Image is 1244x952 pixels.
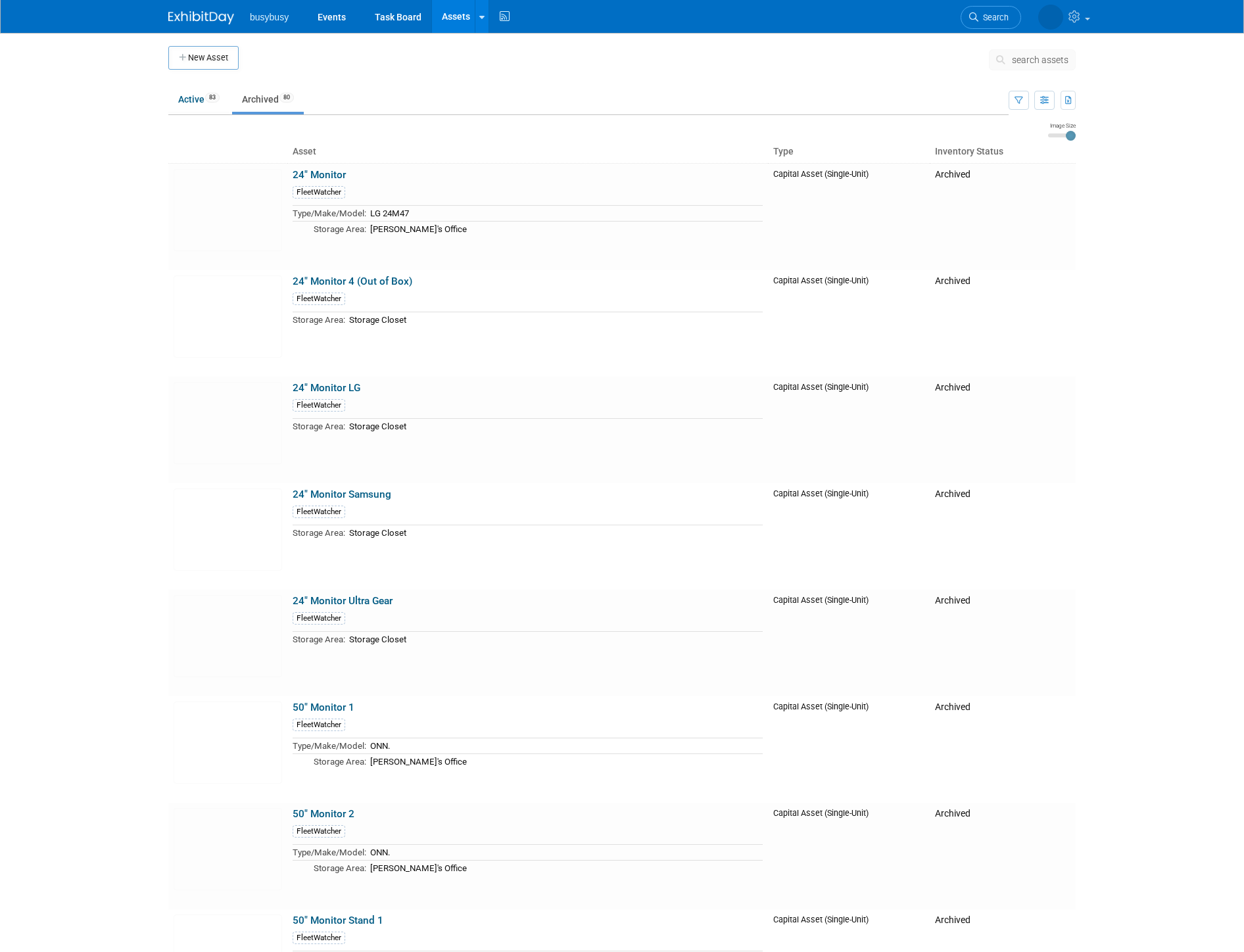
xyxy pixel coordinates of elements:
[1048,122,1076,130] div: Image Size
[935,275,1070,287] div: Archived
[293,528,345,538] span: Storage Area:
[768,696,930,803] td: Capital Asset (Single-Unit)
[293,293,345,305] div: FleetWatcher
[293,702,354,713] a: 50" Monitor 1
[293,845,366,861] td: Type/Make/Model:
[366,206,763,222] td: LG 24M47
[250,12,289,22] span: busybusy
[768,377,930,483] td: Capital Asset (Single-Unit)
[293,169,346,181] a: 24" Monitor
[293,399,345,412] div: FleetWatcher
[232,87,304,112] a: Archived80
[168,46,239,70] button: New Asset
[768,141,930,163] th: Type
[768,483,930,590] td: Capital Asset (Single-Unit)
[314,224,366,234] span: Storage Area:
[293,738,366,754] td: Type/Make/Model:
[279,93,294,103] span: 80
[345,312,763,327] td: Storage Closet
[293,595,393,607] a: 24" Monitor Ultra Gear
[293,719,345,731] div: FleetWatcher
[366,221,763,236] td: [PERSON_NAME]'s Office
[1038,5,1063,30] img: Braden Gillespie
[293,488,391,500] a: 24" Monitor Samsung
[935,169,1070,181] div: Archived
[205,93,220,103] span: 83
[768,163,930,270] td: Capital Asset (Single-Unit)
[768,590,930,696] td: Capital Asset (Single-Unit)
[293,825,345,838] div: FleetWatcher
[314,863,366,873] span: Storage Area:
[935,915,1070,926] div: Archived
[935,382,1070,394] div: Archived
[314,757,366,767] span: Storage Area:
[293,206,366,222] td: Type/Make/Model:
[935,488,1070,500] div: Archived
[345,632,763,647] td: Storage Closet
[1012,55,1068,65] span: search assets
[935,595,1070,607] div: Archived
[961,6,1021,29] a: Search
[293,315,345,325] span: Storage Area:
[293,634,345,644] span: Storage Area:
[935,808,1070,820] div: Archived
[293,382,360,394] a: 24" Monitor LG
[293,186,345,199] div: FleetWatcher
[168,11,234,24] img: ExhibitDay
[366,753,763,769] td: [PERSON_NAME]'s Office
[287,141,768,163] th: Asset
[293,915,383,926] a: 50" Monitor Stand 1
[293,421,345,431] span: Storage Area:
[293,612,345,625] div: FleetWatcher
[366,738,763,754] td: ONN.
[293,932,345,944] div: FleetWatcher
[366,860,763,875] td: [PERSON_NAME]'s Office
[293,808,354,820] a: 50" Monitor 2
[293,506,345,518] div: FleetWatcher
[168,87,229,112] a: Active83
[768,803,930,909] td: Capital Asset (Single-Unit)
[345,419,763,434] td: Storage Closet
[768,270,930,377] td: Capital Asset (Single-Unit)
[345,525,763,540] td: Storage Closet
[989,49,1076,70] button: search assets
[366,845,763,861] td: ONN.
[293,275,412,287] a: 24" Monitor 4 (Out of Box)
[935,702,1070,713] div: Archived
[978,12,1009,22] span: Search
